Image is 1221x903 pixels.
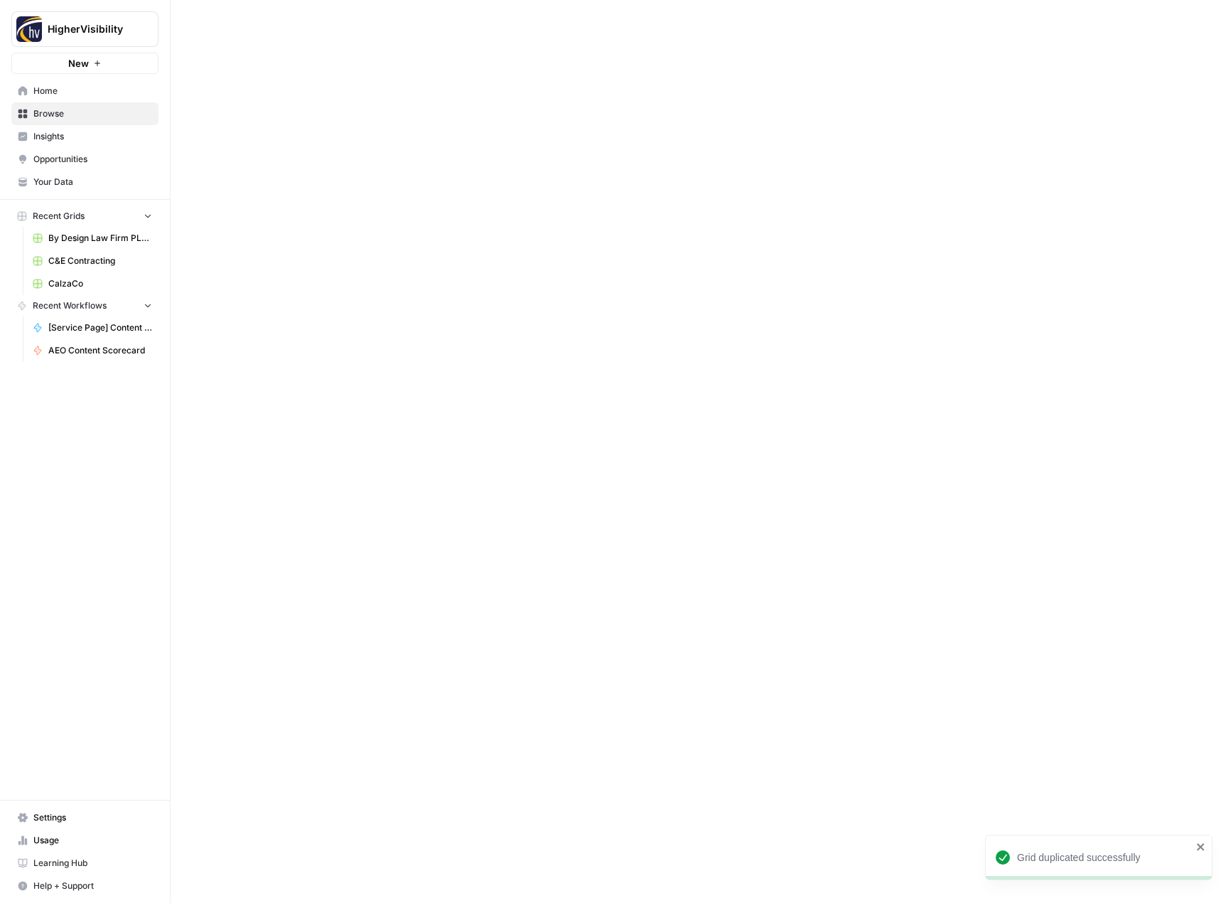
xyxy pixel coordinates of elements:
[11,53,158,74] button: New
[26,316,158,339] a: [Service Page] Content Brief to Service Page
[11,829,158,852] a: Usage
[11,125,158,148] a: Insights
[11,806,158,829] a: Settings
[26,272,158,295] a: CalzaCo
[1196,841,1206,853] button: close
[48,232,152,245] span: By Design Law Firm PLLC
[33,130,152,143] span: Insights
[33,153,152,166] span: Opportunities
[33,299,107,312] span: Recent Workflows
[11,875,158,897] button: Help + Support
[26,339,158,362] a: AEO Content Scorecard
[33,210,85,223] span: Recent Grids
[33,857,152,870] span: Learning Hub
[11,102,158,125] a: Browse
[11,295,158,316] button: Recent Workflows
[68,56,89,70] span: New
[26,227,158,250] a: By Design Law Firm PLLC
[11,11,158,47] button: Workspace: HigherVisibility
[33,176,152,188] span: Your Data
[11,852,158,875] a: Learning Hub
[48,277,152,290] span: CalzaCo
[33,811,152,824] span: Settings
[33,834,152,847] span: Usage
[26,250,158,272] a: C&E Contracting
[11,80,158,102] a: Home
[48,344,152,357] span: AEO Content Scorecard
[1017,850,1192,865] div: Grid duplicated successfully
[33,85,152,97] span: Home
[11,205,158,227] button: Recent Grids
[16,16,42,42] img: HigherVisibility Logo
[48,321,152,334] span: [Service Page] Content Brief to Service Page
[11,171,158,193] a: Your Data
[48,22,134,36] span: HigherVisibility
[33,880,152,892] span: Help + Support
[11,148,158,171] a: Opportunities
[48,255,152,267] span: C&E Contracting
[33,107,152,120] span: Browse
